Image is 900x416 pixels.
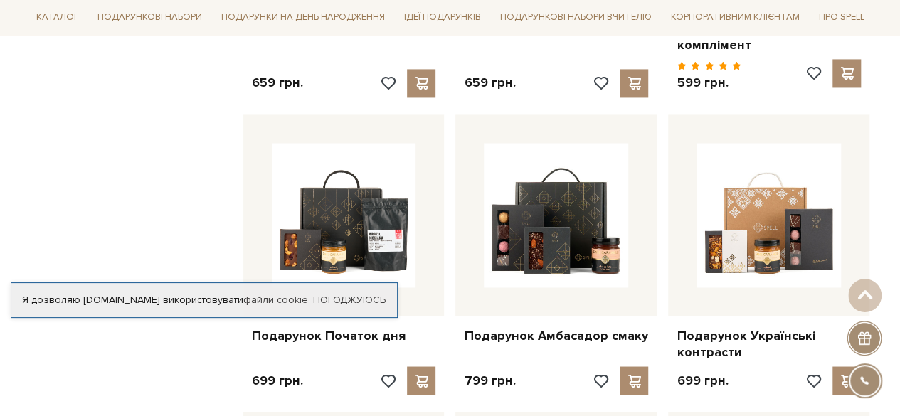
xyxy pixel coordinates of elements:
p: 699 грн. [677,372,728,388]
a: Подарунки на День народження [216,7,391,29]
a: Подарунок Українські контрасти [677,327,861,361]
a: Ідеї подарунків [398,7,487,29]
a: Корпоративним клієнтам [665,7,805,29]
p: 799 грн. [464,372,515,388]
p: 659 грн. [464,75,515,91]
a: Подарункові набори Вчителю [494,6,657,30]
a: Каталог [31,7,85,29]
a: Подарунок Шоколадний комплімент [677,20,861,53]
a: Подарунок Амбасадор смаку [464,327,648,343]
a: Погоджуюсь [313,294,386,306]
a: Подарунок Початок дня [252,327,436,343]
a: файли cookie [243,294,308,306]
p: 699 грн. [252,372,303,388]
a: Про Spell [812,7,869,29]
p: 599 грн. [677,75,741,91]
div: Я дозволяю [DOMAIN_NAME] використовувати [11,294,397,306]
a: Подарункові набори [92,7,208,29]
p: 659 грн. [252,75,303,91]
